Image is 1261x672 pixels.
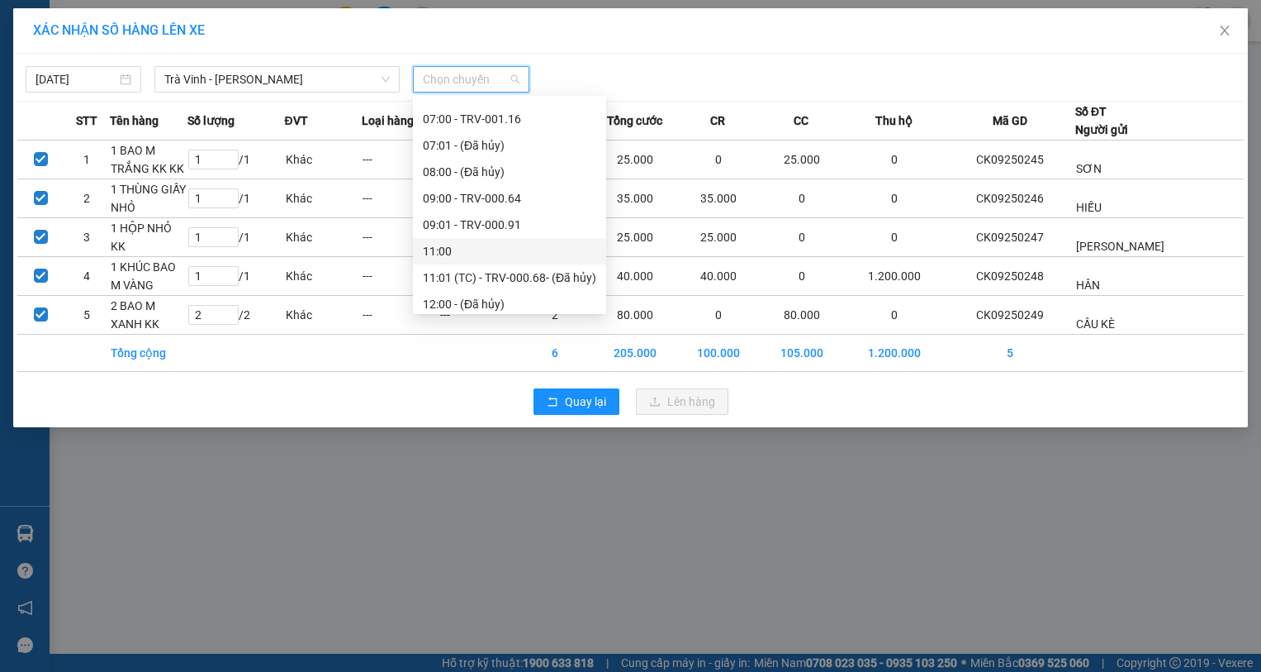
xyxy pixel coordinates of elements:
span: Chọn chuyến [423,67,519,92]
td: 0 [760,257,843,296]
span: Trà Vinh - Hồ Chí Minh [164,67,390,92]
span: HIẾU [1076,201,1102,214]
td: 35.000 [594,179,677,218]
td: 6 [516,335,594,372]
button: Close [1202,8,1248,55]
td: Tổng cộng [110,335,187,372]
td: 0 [760,179,843,218]
button: uploadLên hàng [636,388,728,415]
td: / 1 [187,218,285,257]
td: 80.000 [594,296,677,335]
td: 3 [64,218,110,257]
div: 07:01 - (Đã hủy) [423,136,596,155]
td: CK09250247 [946,218,1075,257]
span: Thu hộ [875,112,913,130]
span: Tổng cước [607,112,662,130]
span: Quay lại [565,393,606,411]
span: STT [76,112,97,130]
td: 0 [760,218,843,257]
td: 1 HỘP NHỎ KK [110,218,187,257]
td: --- [362,179,439,218]
td: --- [362,141,439,179]
span: rollback [547,396,558,409]
td: 35.000 [676,179,760,218]
td: 1.200.000 [843,257,945,296]
span: HÂN [1076,279,1100,292]
span: down [381,74,391,84]
td: CK09250248 [946,257,1075,296]
div: 07:00 - TRV-001.16 [423,110,596,128]
td: 25.000 [594,218,677,257]
td: --- [362,257,439,296]
strong: BIÊN NHẬN GỬI HÀNG [55,9,192,25]
td: 1 KHÚC BAO M VÀNG [110,257,187,296]
td: 0 [843,218,945,257]
td: 0 [843,141,945,179]
td: / 1 [187,141,285,179]
td: Khác [285,296,363,335]
td: 80.000 [760,296,843,335]
span: XÁC NHẬN SỐ HÀNG LÊN XE [33,22,205,38]
div: 11:00 [423,242,596,260]
span: CR [710,112,725,130]
span: CẦU KÈ [103,32,148,48]
p: GỬI: [7,32,241,48]
td: 25.000 [594,141,677,179]
span: close [1218,24,1231,37]
td: / 1 [187,179,285,218]
td: 205.000 [594,335,677,372]
td: 0 [843,179,945,218]
td: CK09250245 [946,141,1075,179]
span: ĐVT [285,112,308,130]
span: Số lượng [187,112,235,130]
td: Khác [285,141,363,179]
span: Loại hàng [362,112,414,130]
span: CẦU KÈ [1076,317,1115,331]
td: CK09250246 [946,179,1075,218]
td: 1 BAO M TRẮNG KK KK [110,141,187,179]
td: 1.200.000 [843,335,945,372]
td: 5 [946,335,1075,372]
td: 0 [843,296,945,335]
td: 0 [676,296,760,335]
span: VP Cầu Kè - [34,32,148,48]
div: 09:00 - TRV-000.64 [423,189,596,207]
td: 5 [64,296,110,335]
td: CK09250249 [946,296,1075,335]
span: NHUẬN [88,89,133,105]
td: 2 [516,296,594,335]
td: Khác [285,257,363,296]
td: 0 [676,141,760,179]
div: 12:00 - (Đã hủy) [423,295,596,313]
div: Số ĐT Người gửi [1075,102,1128,139]
span: VP [PERSON_NAME] ([GEOGRAPHIC_DATA]) [7,55,166,87]
td: 1 THÙNG GIẤY NHỎ [110,179,187,218]
input: 13/09/2025 [36,70,116,88]
td: / 2 [187,296,285,335]
td: 100.000 [676,335,760,372]
td: --- [362,218,439,257]
span: Tên hàng [110,112,159,130]
p: NHẬN: [7,55,241,87]
td: Khác [285,218,363,257]
span: SƠN [1076,162,1102,175]
div: 09:01 - TRV-000.91 [423,216,596,234]
td: 40.000 [676,257,760,296]
td: 25.000 [676,218,760,257]
button: rollbackQuay lại [533,388,619,415]
td: 1 [64,141,110,179]
td: --- [439,296,517,335]
div: 11:01 (TC) - TRV-000.68 - (Đã hủy) [423,269,596,287]
td: 40.000 [594,257,677,296]
span: 0906822569 - [7,89,133,105]
td: 2 [64,179,110,218]
td: 2 BAO M XANH KK [110,296,187,335]
span: GIAO: [7,107,40,123]
td: 25.000 [760,141,843,179]
td: 105.000 [760,335,843,372]
div: 08:00 - (Đã hủy) [423,163,596,181]
span: CC [794,112,808,130]
span: [PERSON_NAME] [1076,240,1164,253]
span: Mã GD [993,112,1027,130]
td: 4 [64,257,110,296]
